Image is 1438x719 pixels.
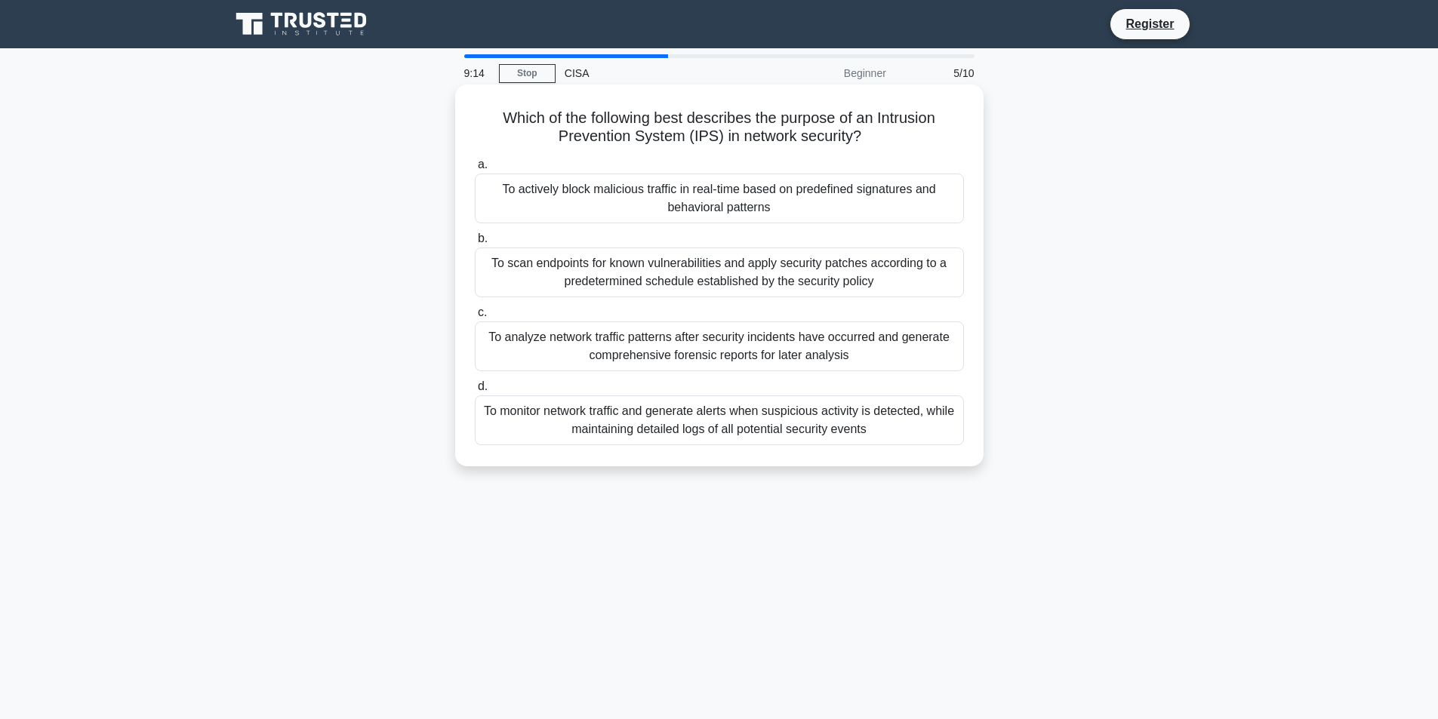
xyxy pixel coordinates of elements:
div: To monitor network traffic and generate alerts when suspicious activity is detected, while mainta... [475,395,964,445]
span: b. [478,232,488,244]
div: To actively block malicious traffic in real-time based on predefined signatures and behavioral pa... [475,174,964,223]
div: 5/10 [895,58,984,88]
span: d. [478,379,488,392]
h5: Which of the following best describes the purpose of an Intrusion Prevention System (IPS) in netw... [473,109,965,146]
div: CISA [556,58,763,88]
div: To analyze network traffic patterns after security incidents have occurred and generate comprehen... [475,321,964,371]
span: a. [478,158,488,171]
div: Beginner [763,58,895,88]
a: Stop [499,64,556,83]
span: c. [478,306,487,318]
div: To scan endpoints for known vulnerabilities and apply security patches according to a predetermin... [475,247,964,297]
a: Register [1116,14,1183,33]
div: 9:14 [455,58,499,88]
